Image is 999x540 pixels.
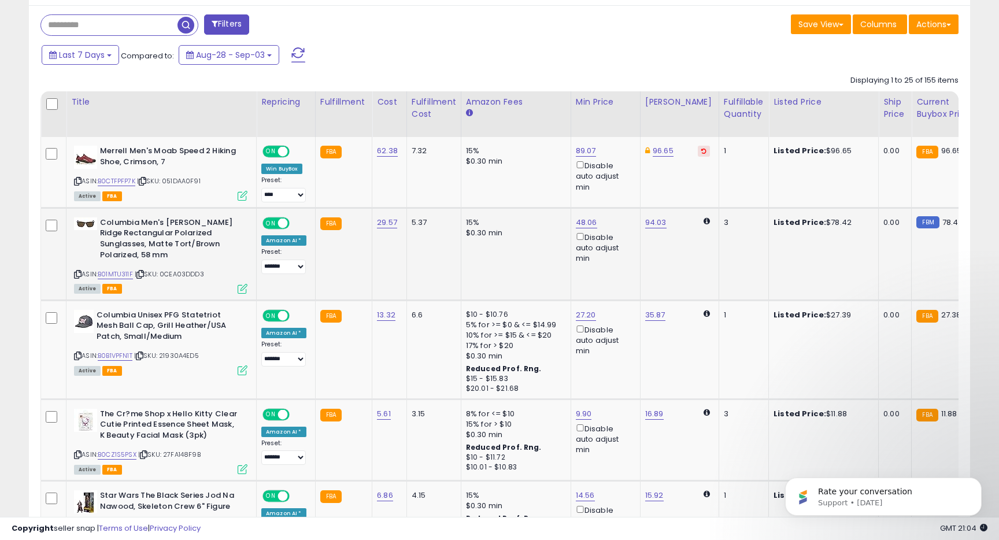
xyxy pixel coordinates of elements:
[576,309,596,321] a: 27.20
[774,309,826,320] b: Listed Price:
[264,491,278,501] span: ON
[466,96,566,108] div: Amazon Fees
[377,145,398,157] a: 62.38
[576,408,592,420] a: 9.90
[941,145,962,156] span: 96.65
[98,269,133,279] a: B01MTU311F
[576,96,635,108] div: Min Price
[466,351,562,361] div: $0.30 min
[860,19,897,30] span: Columns
[74,146,247,199] div: ASIN:
[724,490,760,501] div: 1
[102,284,122,294] span: FBA
[653,145,674,157] a: 96.65
[42,45,119,65] button: Last 7 Days
[774,217,869,228] div: $78.42
[774,310,869,320] div: $27.39
[645,490,664,501] a: 15.92
[916,216,939,228] small: FBM
[645,408,664,420] a: 16.89
[466,330,562,341] div: 10% for >= $15 & <= $20
[102,366,122,376] span: FBA
[100,217,240,263] b: Columbia Men's [PERSON_NAME] Ridge Rectangular Polarized Sunglasses, Matte Tort/Brown Polarized, ...
[261,427,306,437] div: Amazon AI *
[883,96,906,120] div: Ship Price
[466,463,562,472] div: $10.01 - $10.83
[853,14,907,34] button: Columns
[850,75,959,86] div: Displaying 1 to 25 of 155 items
[134,351,199,360] span: | SKU: 21930A4ED5
[179,45,279,65] button: Aug-28 - Sep-03
[74,465,101,475] span: All listings currently available for purchase on Amazon
[724,310,760,320] div: 1
[883,217,902,228] div: 0.00
[100,409,240,444] b: The Cr?me Shop x Hello Kitty Clear Cutie Printed Essence Sheet Mask, K Beauty Facial Mask (3pk)
[138,450,201,459] span: | SKU: 27FA148F9B
[377,490,393,501] a: 6.86
[724,96,764,120] div: Fulfillable Quantity
[74,409,97,432] img: 41mUQZKC+tL._SL40_.jpg
[98,176,135,186] a: B0CTFPFP7K
[377,408,391,420] a: 5.61
[261,96,310,108] div: Repricing
[576,217,597,228] a: 48.06
[916,310,938,323] small: FBA
[916,146,938,158] small: FBA
[466,108,473,119] small: Amazon Fees.
[74,310,94,333] img: 41iBXFcBqBL._SL40_.jpg
[261,328,306,338] div: Amazon AI *
[74,490,97,513] img: 41Z2zgyjVWL._SL40_.jpg
[320,310,342,323] small: FBA
[320,490,342,503] small: FBA
[576,490,595,501] a: 14.56
[320,96,367,108] div: Fulfillment
[774,217,826,228] b: Listed Price:
[645,96,714,108] div: [PERSON_NAME]
[774,408,826,419] b: Listed Price:
[466,341,562,351] div: 17% for > $20
[466,490,562,501] div: 15%
[412,409,452,419] div: 3.15
[102,191,122,201] span: FBA
[466,320,562,330] div: 5% for >= $0 & <= $14.99
[288,409,306,419] span: OFF
[466,156,562,167] div: $0.30 min
[204,14,249,35] button: Filters
[724,146,760,156] div: 1
[466,419,562,430] div: 15% for > $10
[74,409,247,473] div: ASIN:
[466,217,562,228] div: 15%
[98,351,132,361] a: B0B1VPFN1T
[466,442,542,452] b: Reduced Prof. Rng.
[466,384,562,394] div: $20.01 - $21.68
[576,504,631,537] div: Disable auto adjust min
[466,374,562,384] div: $15 - $15.83
[288,310,306,320] span: OFF
[74,310,247,374] div: ASIN:
[74,366,101,376] span: All listings currently available for purchase on Amazon
[288,147,306,157] span: OFF
[412,490,452,501] div: 4.15
[942,217,959,228] span: 78.4
[645,309,665,321] a: 35.87
[288,491,306,501] span: OFF
[12,523,54,534] strong: Copyright
[137,176,201,186] span: | SKU: 051DAA0F91
[466,430,562,440] div: $0.30 min
[261,235,306,246] div: Amazon AI *
[941,408,957,419] span: 11.88
[883,146,902,156] div: 0.00
[264,310,278,320] span: ON
[466,310,562,320] div: $10 - $10.76
[883,310,902,320] div: 0.00
[941,309,961,320] span: 27.38
[774,409,869,419] div: $11.88
[261,439,306,465] div: Preset:
[576,422,631,456] div: Disable auto adjust min
[74,191,101,201] span: All listings currently available for purchase on Amazon
[466,453,562,463] div: $10 - $11.72
[74,217,247,293] div: ASIN:
[135,269,204,279] span: | SKU: 0CEA03DDD3
[100,146,240,170] b: Merrell Men's Moab Speed 2 Hiking Shoe, Crimson, 7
